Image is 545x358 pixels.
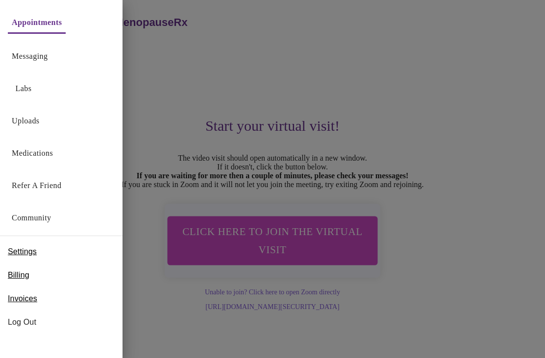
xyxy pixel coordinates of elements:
a: Labs [16,82,32,95]
button: Uploads [8,111,44,131]
a: Community [12,211,51,225]
a: Refer a Friend [12,179,62,192]
a: Uploads [12,114,40,128]
a: Messaging [12,49,48,63]
button: Messaging [8,47,51,66]
button: Appointments [8,13,66,34]
a: Billing [8,267,29,283]
a: Invoices [8,291,37,307]
button: Medications [8,143,57,163]
span: Invoices [8,293,37,305]
a: Appointments [12,16,62,29]
a: Medications [12,146,53,160]
span: Settings [8,246,37,258]
button: Community [8,208,55,228]
button: Refer a Friend [8,176,66,195]
button: Labs [8,79,39,98]
span: Billing [8,269,29,281]
span: Log Out [8,316,115,328]
a: Settings [8,244,37,260]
